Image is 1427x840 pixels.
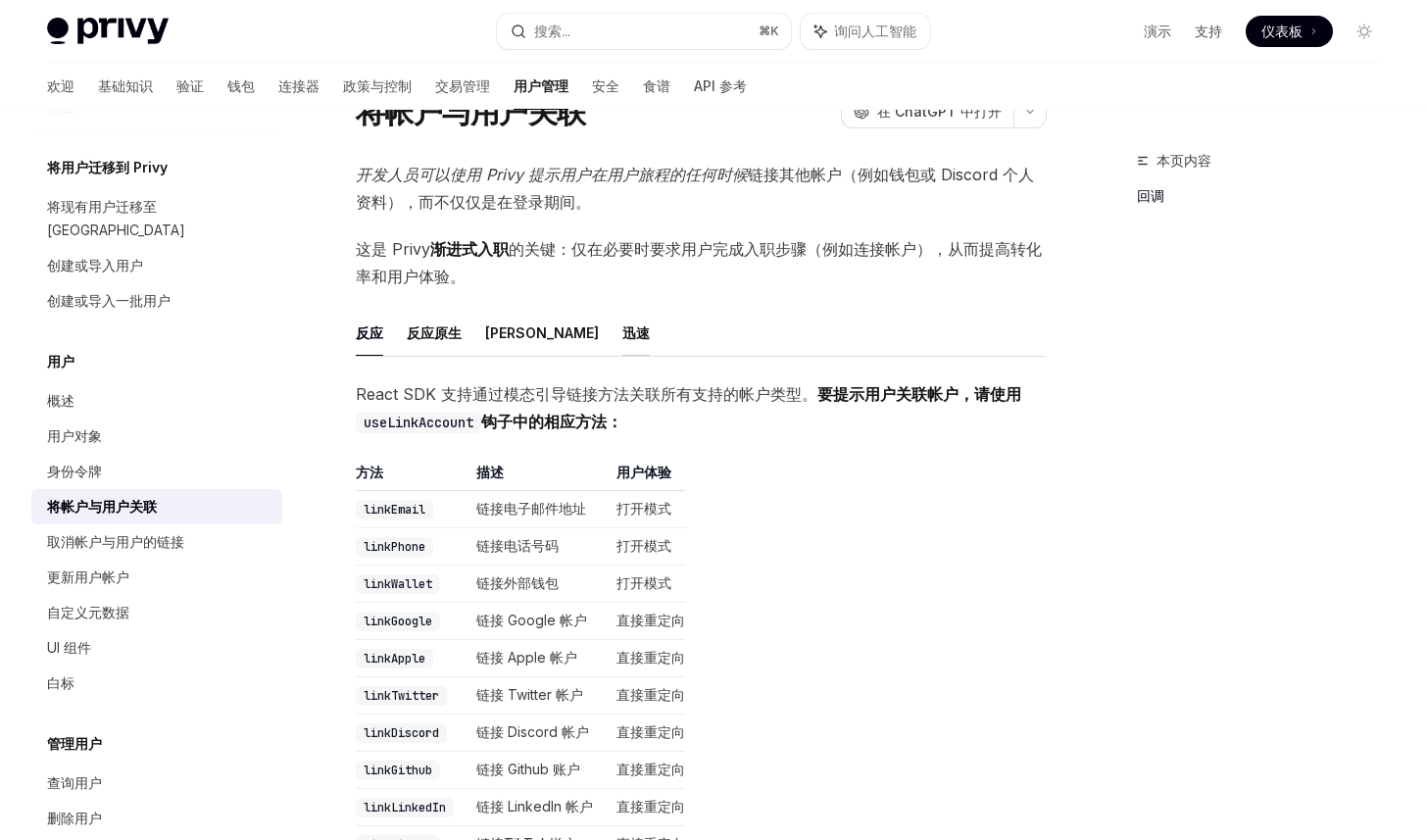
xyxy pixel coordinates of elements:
font: 删除用户 [47,810,102,826]
font: 白标 [47,674,74,691]
font: React SDK 支持通过模态引导链接方法关联所有支持的帐户类型。 [356,384,817,404]
font: UI 组件 [47,639,91,656]
font: 将帐户与用户关联 [47,498,157,515]
font: 链接 Twitter 帐户 [476,686,583,703]
img: 灯光标志 [47,18,169,45]
code: linkDiscord [356,723,447,743]
font: [PERSON_NAME] [485,324,599,341]
font: 政策与控制 [343,77,412,94]
font: 搜索... [534,23,570,39]
a: 仪表板 [1246,16,1333,47]
font: 反应原生 [407,324,462,341]
a: 演示 [1144,22,1171,41]
font: 钩子中的相应方法： [481,412,622,431]
font: 管理用户 [47,735,102,752]
button: 反应 [356,310,383,356]
code: linkPhone [356,537,433,557]
font: 链接 Apple 帐户 [476,649,577,666]
button: 在 ChatGPT 中打开 [841,95,1013,128]
code: linkWallet [356,574,440,594]
font: ⌘ [759,24,770,38]
font: 直接重定向 [616,798,685,815]
font: 链接电话号码 [476,537,559,554]
font: 链接 Github 账户 [476,761,580,777]
a: 创建或导入一批用户 [31,283,282,319]
font: 创建或导入一批用户 [47,292,171,309]
a: 取消帐户与用户的链接 [31,524,282,560]
font: 直接重定向 [616,686,685,703]
font: 直接重定向 [616,612,685,628]
font: 自定义元数据 [47,604,129,620]
a: 欢迎 [47,63,74,110]
font: 的关键：仅在必要时要求用户完成入职步骤（例如连接帐户），从而提高转化率和用户体验。 [356,239,1042,286]
a: 回调 [1137,180,1396,212]
font: 欢迎 [47,77,74,94]
font: 用户管理 [514,77,568,94]
code: linkGoogle [356,612,440,631]
a: 支持 [1195,22,1222,41]
font: 打开模式 [616,537,671,554]
font: 链接 LinkedIn 帐户 [476,798,593,815]
font: 将用户迁移到 Privy [47,159,168,175]
font: API 参考 [694,77,747,94]
font: ，而不仅仅是在登录期间。 [403,192,591,212]
font: 迅速 [622,324,650,341]
code: linkEmail [356,500,433,519]
font: 将现有用户迁移至 [GEOGRAPHIC_DATA] [47,198,185,238]
font: 打开模式 [616,500,671,517]
font: 基础知识 [98,77,153,94]
button: [PERSON_NAME] [485,310,599,356]
font: 链接 Google 帐户 [476,612,587,628]
font: 打开模式 [616,574,671,591]
font: 身份令牌 [47,463,102,479]
a: 食谱 [643,63,670,110]
a: 连接器 [278,63,320,110]
a: 查询用户 [31,766,282,801]
font: 更新用户帐户 [47,568,129,585]
a: 政策与控制 [343,63,412,110]
a: 基础知识 [98,63,153,110]
code: linkLinkedIn [356,798,454,817]
font: 用户对象 [47,427,102,444]
a: API 参考 [694,63,747,110]
a: 钱包 [227,63,255,110]
code: linkTwitter [356,686,447,706]
button: 搜索...⌘K [497,14,792,49]
a: 身份令牌 [31,454,282,489]
code: useLinkAccount [356,412,481,433]
a: 创建或导入用户 [31,248,282,283]
font: 取消帐户与用户的链接 [47,533,184,550]
button: 询问人工智能 [801,14,930,49]
font: 用户 [47,353,74,370]
a: 验证 [176,63,204,110]
font: 直接重定向 [616,723,685,740]
font: 概述 [47,392,74,409]
font: 用户体验 [616,464,671,480]
font: 交易管理 [435,77,490,94]
a: 白标 [31,666,282,701]
font: 直接重定向 [616,649,685,666]
a: 交易管理 [435,63,490,110]
font: 链接电子邮件地址 [476,500,586,517]
a: 自定义元数据 [31,595,282,630]
a: 将帐户与用户关联 [31,489,282,524]
button: 迅速 [622,310,650,356]
a: 用户对象 [31,419,282,454]
font: 验证 [176,77,204,94]
font: 食谱 [643,77,670,94]
code: linkGithub [356,761,440,780]
a: 更新用户帐户 [31,560,282,595]
font: 这是 Privy [356,239,430,259]
font: 安全 [592,77,619,94]
font: 直接重定向 [616,761,685,777]
button: 切换暗模式 [1349,16,1380,47]
font: 钱包 [227,77,255,94]
code: linkApple [356,649,433,668]
font: 链接外部钱包 [476,574,559,591]
font: 演示 [1144,23,1171,39]
font: 询问人工智能 [834,23,916,39]
button: 反应原生 [407,310,462,356]
font: 仪表板 [1261,23,1303,39]
a: 概述 [31,383,282,419]
font: 方法 [356,464,383,480]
